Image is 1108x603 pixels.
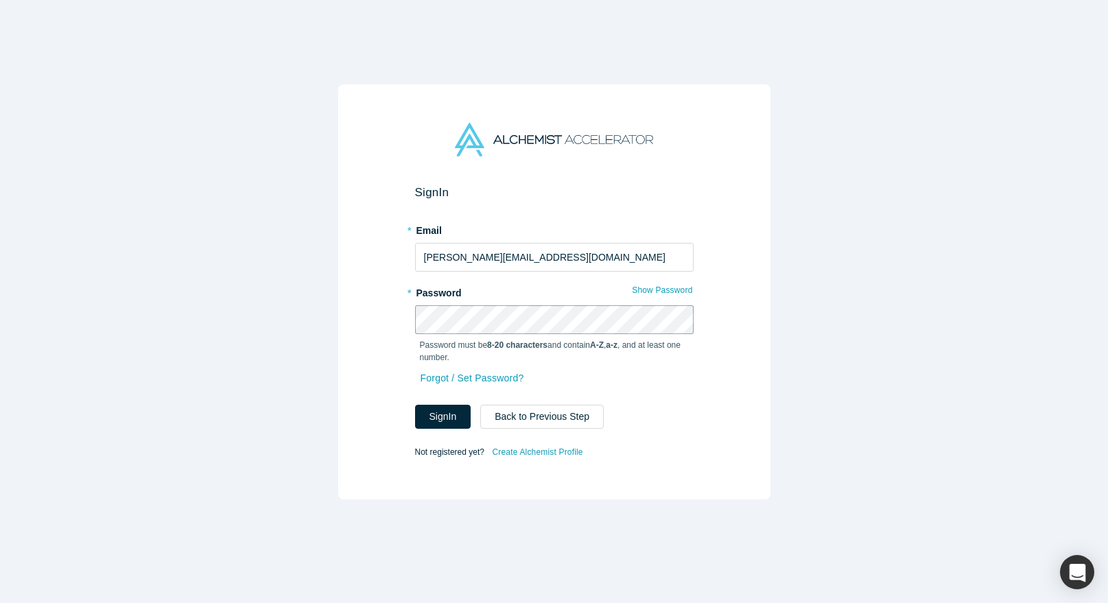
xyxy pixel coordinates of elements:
[590,340,604,350] strong: A-Z
[455,123,652,156] img: Alchemist Accelerator Logo
[415,219,694,238] label: Email
[420,339,689,364] p: Password must be and contain , , and at least one number.
[420,366,525,390] a: Forgot / Set Password?
[487,340,547,350] strong: 8-20 characters
[606,340,617,350] strong: a-z
[631,281,693,299] button: Show Password
[480,405,604,429] button: Back to Previous Step
[491,443,583,461] a: Create Alchemist Profile
[415,405,471,429] button: SignIn
[415,185,694,200] h2: Sign In
[415,447,484,457] span: Not registered yet?
[415,281,694,300] label: Password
